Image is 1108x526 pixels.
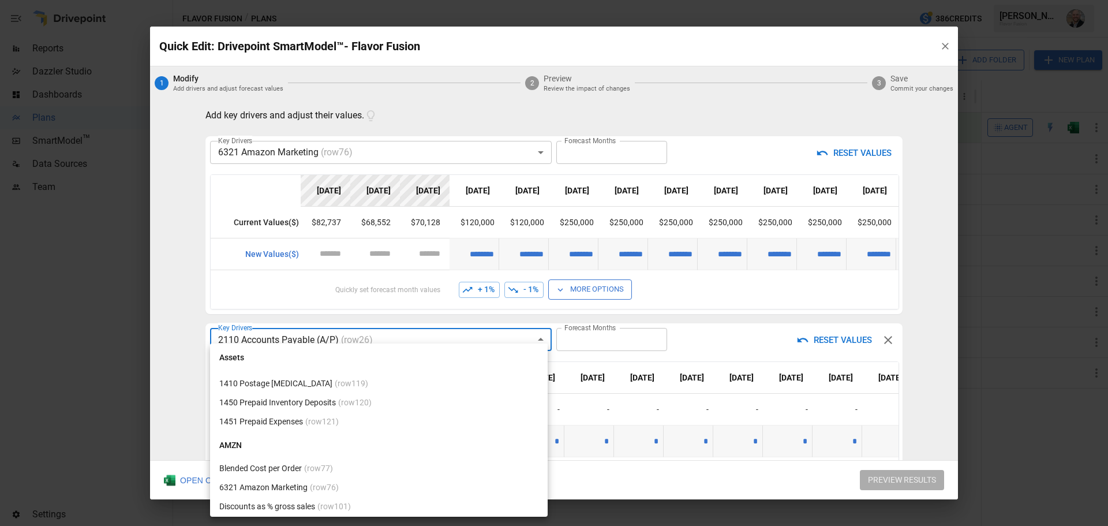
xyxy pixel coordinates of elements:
[335,378,368,390] span: (row 119 )
[317,501,351,513] span: (row 101 )
[210,478,548,497] li: 6321 Amazon Marketing
[210,393,548,412] li: 1450 Prepaid Inventory Deposits
[210,412,548,431] li: 1451 Prepaid Expenses
[210,344,548,371] li: Assets
[338,397,372,409] span: (row 120 )
[210,431,548,459] li: AMZN
[210,497,548,516] li: Discounts as % gross sales
[210,374,548,393] li: 1410 Postage [MEDICAL_DATA]
[210,459,548,478] li: Blended Cost per Order
[310,482,339,494] span: (row 76 )
[305,416,339,428] span: (row 121 )
[304,462,333,475] span: (row 77 )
